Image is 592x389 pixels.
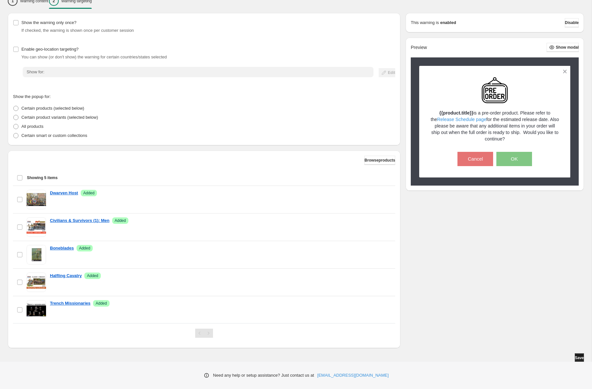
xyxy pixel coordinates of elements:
button: Cancel [457,152,493,166]
span: Show modal [556,45,579,50]
span: Added [115,218,126,223]
button: Show modal [547,43,579,52]
a: Trench Missionaries [50,300,90,307]
p: This warning is [411,19,439,26]
strong: {{product.title}} [439,110,473,115]
button: OK [496,152,532,166]
a: Dwarven Host [50,190,78,196]
span: Enable geo-location targeting? [21,47,78,52]
span: Added [87,273,98,278]
button: Disable [565,18,579,27]
span: Show the warning only once? [21,20,77,25]
a: Boneblades [50,245,74,251]
span: If checked, the warning is shown once per customer session [21,28,134,33]
h2: Preview [411,45,427,50]
span: You can show (or don't show) the warning for certain countries/states selected [21,55,167,59]
nav: Pagination [195,329,213,338]
a: Release Schedule page [437,117,486,122]
p: Certain smart or custom collections [21,132,87,139]
span: Show the popup for: [13,94,51,99]
a: Civilians & Survivors (1): Men [50,217,110,224]
span: Added [83,190,95,196]
span: Added [96,301,107,306]
a: Halfling Cavalry [50,273,82,279]
p: is a pre-order product. Please refer to the for the estimated release date. Also please be aware ... [431,110,559,142]
span: Showing 5 items [27,175,58,180]
a: [EMAIL_ADDRESS][DOMAIN_NAME] [317,372,389,379]
span: Certain product variants (selected below) [21,115,98,120]
button: Browseproducts [364,156,395,165]
button: Save [575,353,584,362]
span: Save [575,355,584,360]
span: Browse products [364,158,395,163]
p: All products [21,123,43,130]
span: Disable [565,20,579,25]
span: Added [79,246,90,251]
span: Certain products (selected below) [21,106,84,111]
strong: enabled [440,19,456,26]
span: Show for: [27,69,44,74]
